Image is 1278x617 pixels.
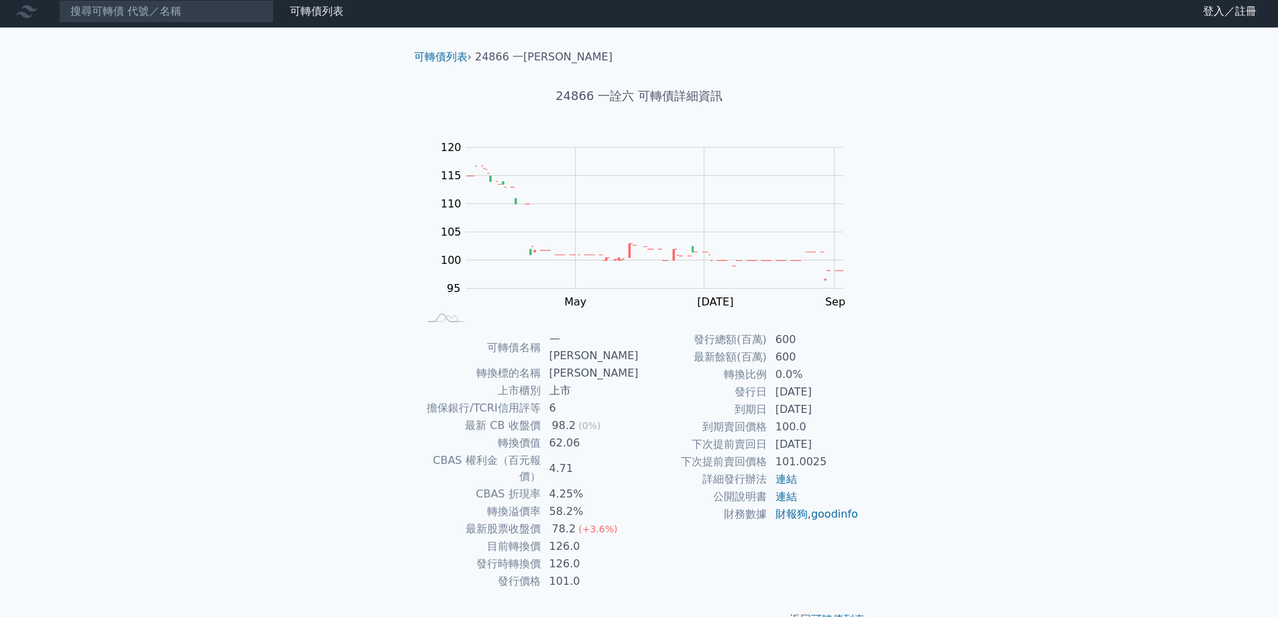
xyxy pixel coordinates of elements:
[639,401,767,418] td: 到期日
[541,434,639,452] td: 62.06
[639,506,767,523] td: 財務數據
[767,366,859,383] td: 0.0%
[419,573,541,590] td: 發行價格
[541,573,639,590] td: 101.0
[541,503,639,520] td: 58.2%
[419,503,541,520] td: 轉換溢價率
[639,348,767,366] td: 最新餘額(百萬)
[441,141,462,154] tspan: 120
[419,365,541,382] td: 轉換標的名稱
[419,382,541,399] td: 上市櫃別
[441,169,462,182] tspan: 115
[419,520,541,538] td: 最新股票收盤價
[419,434,541,452] td: 轉換價值
[434,141,863,336] g: Chart
[564,295,586,308] tspan: May
[639,331,767,348] td: 發行總額(百萬)
[767,506,859,523] td: ,
[578,420,600,431] span: (0%)
[403,87,875,105] h1: 24866 一詮六 可轉債詳細資訊
[776,508,808,520] a: 財報狗
[639,453,767,471] td: 下次提前賣回價格
[475,49,613,65] li: 24866 一[PERSON_NAME]
[578,524,617,534] span: (+3.6%)
[639,436,767,453] td: 下次提前賣回日
[447,282,460,295] tspan: 95
[441,197,462,210] tspan: 110
[419,538,541,555] td: 目前轉換價
[549,418,579,434] div: 98.2
[697,295,733,308] tspan: [DATE]
[441,254,462,267] tspan: 100
[541,399,639,417] td: 6
[419,331,541,365] td: 可轉債名稱
[541,538,639,555] td: 126.0
[549,521,579,537] div: 78.2
[1211,553,1278,617] iframe: Chat Widget
[639,366,767,383] td: 轉換比例
[811,508,858,520] a: goodinfo
[767,348,859,366] td: 600
[767,401,859,418] td: [DATE]
[639,488,767,506] td: 公開說明書
[419,417,541,434] td: 最新 CB 收盤價
[290,5,343,17] a: 可轉債列表
[767,331,859,348] td: 600
[825,295,845,308] tspan: Sep
[541,331,639,365] td: 一[PERSON_NAME]
[541,555,639,573] td: 126.0
[419,399,541,417] td: 擔保銀行/TCRI信用評等
[639,471,767,488] td: 詳細發行辦法
[541,365,639,382] td: [PERSON_NAME]
[767,436,859,453] td: [DATE]
[541,452,639,485] td: 4.71
[419,555,541,573] td: 發行時轉換價
[767,453,859,471] td: 101.0025
[541,382,639,399] td: 上市
[541,485,639,503] td: 4.25%
[767,383,859,401] td: [DATE]
[767,418,859,436] td: 100.0
[419,452,541,485] td: CBAS 權利金（百元報價）
[419,485,541,503] td: CBAS 折現率
[414,50,468,63] a: 可轉債列表
[1192,1,1267,22] a: 登入／註冊
[639,418,767,436] td: 到期賣回價格
[639,383,767,401] td: 發行日
[441,226,462,238] tspan: 105
[776,473,797,485] a: 連結
[776,490,797,503] a: 連結
[414,49,472,65] li: ›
